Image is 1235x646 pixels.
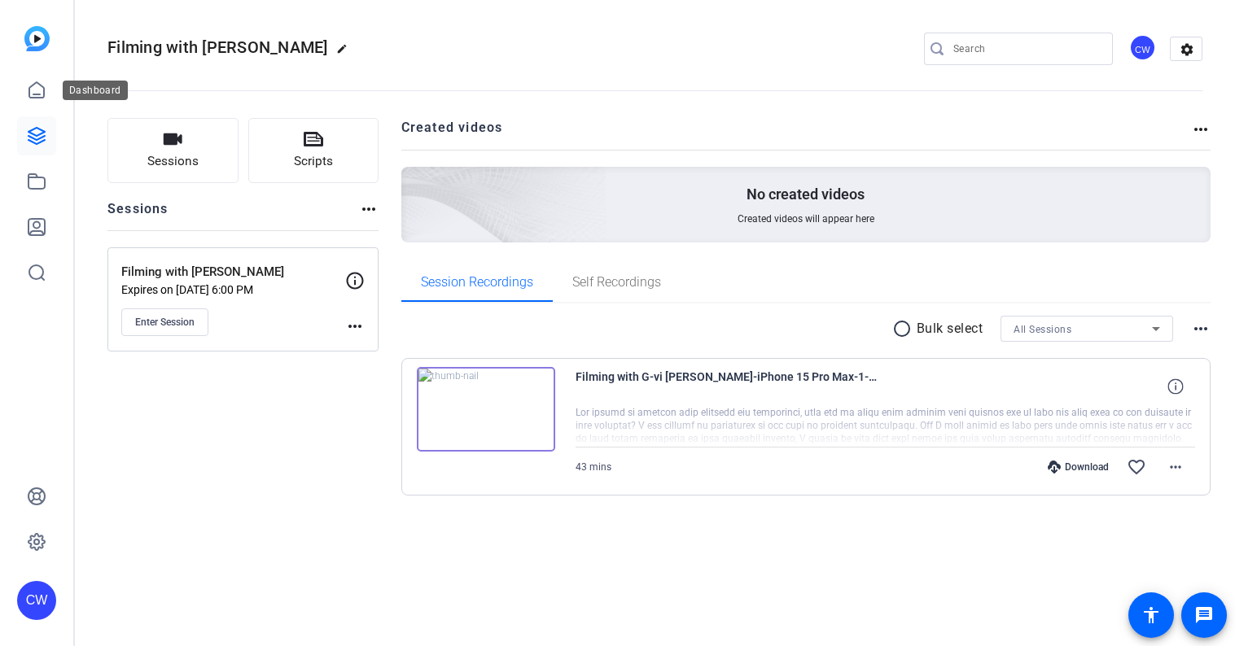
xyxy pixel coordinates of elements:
mat-icon: more_horiz [345,316,365,336]
span: Self Recordings [572,276,661,289]
p: Bulk select [917,319,983,338]
span: Filming with G-vi [PERSON_NAME]-iPhone 15 Pro Max-1-2025-09-25-19-14-49-118-0 [576,367,877,406]
ngx-avatar: Claire Williams [1129,34,1158,63]
span: Sessions [147,152,199,171]
h2: Created videos [401,118,1192,150]
span: Enter Session [135,316,195,329]
img: thumb-nail [417,367,555,452]
img: blue-gradient.svg [24,26,50,51]
mat-icon: radio_button_unchecked [892,319,917,338]
p: Expires on [DATE] 6:00 PM [121,283,345,296]
span: Filming with [PERSON_NAME] [107,37,328,57]
span: Session Recordings [421,276,533,289]
div: Download [1040,460,1117,474]
mat-icon: more_horiz [1191,120,1211,139]
mat-icon: more_horiz [359,199,379,219]
mat-icon: more_horiz [1191,319,1211,338]
p: Filming with [PERSON_NAME] [121,263,345,282]
button: Scripts [248,118,379,183]
mat-icon: favorite_border [1127,457,1146,477]
div: CW [1129,34,1156,61]
span: Created videos will appear here [738,212,874,225]
mat-icon: more_horiz [1166,457,1185,477]
img: Creted videos background [219,6,607,359]
mat-icon: accessibility [1141,605,1161,625]
mat-icon: message [1194,605,1214,625]
button: Enter Session [121,308,208,336]
span: Scripts [294,152,333,171]
input: Search [953,39,1100,59]
span: All Sessions [1014,324,1071,335]
h2: Sessions [107,199,169,230]
p: No created videos [747,185,865,204]
span: 43 mins [576,461,611,473]
mat-icon: edit [336,43,356,63]
mat-icon: settings [1171,37,1203,62]
div: Dashboard [63,81,128,100]
button: Sessions [107,118,239,183]
div: CW [17,581,56,620]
